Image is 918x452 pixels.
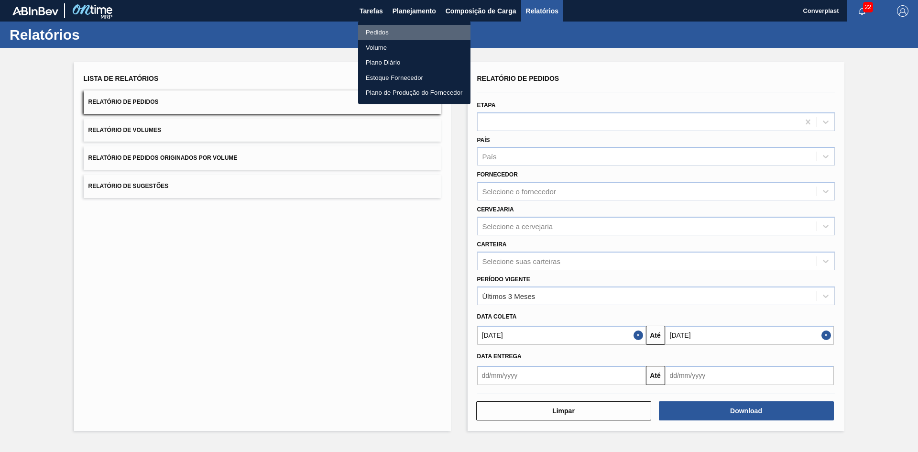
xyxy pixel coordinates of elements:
a: Plano de Produção do Fornecedor [358,85,470,100]
a: Plano Diário [358,55,470,70]
a: Volume [358,40,470,55]
a: Pedidos [358,25,470,40]
a: Estoque Fornecedor [358,70,470,86]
